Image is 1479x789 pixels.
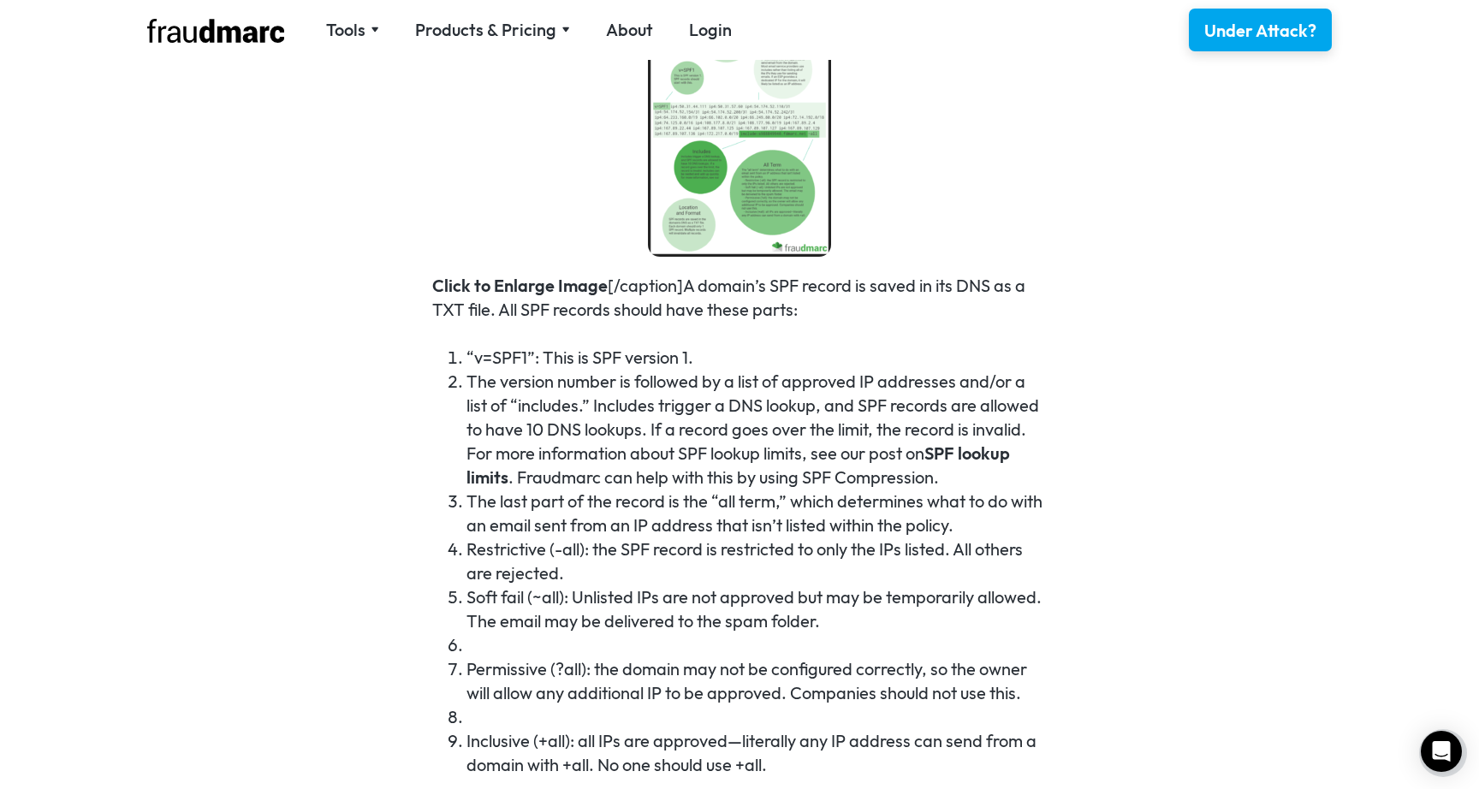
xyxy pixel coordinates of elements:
div: Under Attack? [1204,19,1316,43]
a: Login [689,18,732,42]
div: Open Intercom Messenger [1421,731,1462,772]
a: Under Attack? [1189,9,1332,51]
div: Products & Pricing [415,18,570,42]
li: The last part of the record is the “all term,” which determines what to do with an email sent fro... [466,489,1048,537]
li: Restrictive (-all): the SPF record is restricted to only the IPs listed. All others are rejected. [466,537,1048,585]
a: About [606,18,653,42]
li: The version number is followed by a list of approved IP addresses and/or a list of “includes.” In... [466,370,1048,489]
div: Tools [326,18,379,42]
li: “v=SPF1”: This is SPF version 1. [466,346,1048,370]
li: Inclusive (+all): all IPs are approved—literally any IP address can send from a domain with +all.... [466,729,1048,777]
li: Permissive (?all): the domain may not be configured correctly, so the owner will allow any additi... [466,657,1048,705]
a: Click to Enlarge Image [432,275,608,296]
div: Products & Pricing [415,18,556,42]
div: Tools [326,18,365,42]
p: [/caption]A domain’s SPF record is saved in its DNS as a TXT file. All SPF records should have th... [432,274,1048,322]
li: Soft fail (~all): Unlisted IPs are not approved but may be temporarily allowed. The email may be ... [466,585,1048,633]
